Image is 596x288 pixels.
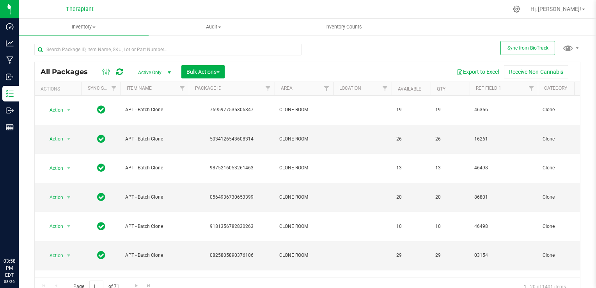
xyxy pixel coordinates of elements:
inline-svg: Inbound [6,73,14,81]
inline-svg: Manufacturing [6,56,14,64]
iframe: Resource center [8,226,31,249]
div: 0564936730653399 [188,194,276,201]
a: Filter [320,82,333,95]
span: Action [43,221,64,232]
span: 20 [396,194,426,201]
a: Filter [525,82,538,95]
span: CLONE ROOM [279,164,328,172]
span: Action [43,250,64,261]
span: Audit [149,23,278,30]
a: Item Name [127,85,152,91]
span: select [64,250,74,261]
span: Bulk Actions [186,69,220,75]
span: 46498 [474,223,533,230]
div: 7695977535306347 [188,106,276,114]
a: Filter [379,82,392,95]
span: In Sync [97,250,105,261]
span: 26 [435,135,465,143]
inline-svg: Inventory [6,90,14,98]
inline-svg: Outbound [6,107,14,114]
button: Export to Excel [452,65,504,78]
iframe: Resource center unread badge [23,224,32,234]
span: APT - Batch Clone [125,164,184,172]
inline-svg: Dashboard [6,23,14,30]
a: Package ID [195,85,222,91]
span: 13 [435,164,465,172]
span: 03154 [474,252,533,259]
span: 10 [435,223,465,230]
span: CLONE ROOM [279,135,328,143]
a: Area [281,85,293,91]
a: Qty [437,86,445,92]
span: 19 [396,106,426,114]
span: In Sync [97,192,105,203]
div: Actions [41,86,78,92]
span: Inventory [19,23,149,30]
span: CLONE ROOM [279,223,328,230]
span: select [64,163,74,174]
a: Available [398,86,421,92]
a: Ref Field 1 [476,85,501,91]
span: APT - Batch Clone [125,135,184,143]
span: Action [43,192,64,203]
span: Inventory Counts [315,23,372,30]
button: Bulk Actions [181,65,225,78]
inline-svg: Analytics [6,39,14,47]
span: CLONE ROOM [279,106,328,114]
span: APT - Batch Clone [125,223,184,230]
div: Manage settings [512,5,521,13]
span: select [64,105,74,116]
a: Sync Status [88,85,118,91]
inline-svg: Reports [6,123,14,131]
span: Sync from BioTrack [507,45,548,51]
a: Inventory [19,19,149,35]
span: Hi, [PERSON_NAME]! [530,6,581,12]
span: select [64,192,74,203]
div: 9875216053261463 [188,164,276,172]
span: Theraplant [66,6,94,12]
span: CLONE ROOM [279,252,328,259]
span: 29 [396,252,426,259]
span: In Sync [97,221,105,232]
span: Action [43,133,64,144]
a: Filter [108,82,121,95]
input: Search Package ID, Item Name, SKU, Lot or Part Number... [34,44,302,55]
span: 10 [396,223,426,230]
span: select [64,221,74,232]
span: 29 [435,252,465,259]
span: In Sync [97,133,105,144]
span: 19 [435,106,465,114]
div: 0825805890376106 [188,252,276,259]
span: 86801 [474,194,533,201]
span: Action [43,163,64,174]
div: 9181356782830263 [188,223,276,230]
span: In Sync [97,162,105,173]
a: Category [544,85,567,91]
p: 03:58 PM EDT [4,258,15,279]
button: Sync from BioTrack [500,41,555,55]
span: select [64,133,74,144]
span: APT - Batch Clone [125,106,184,114]
span: All Packages [41,68,96,76]
span: CLONE ROOM [279,194,328,201]
a: Filter [176,82,189,95]
span: APT - Batch Clone [125,194,184,201]
span: 46356 [474,106,533,114]
span: 13 [396,164,426,172]
a: Audit [149,19,278,35]
a: Location [339,85,361,91]
p: 08/26 [4,279,15,284]
span: 16261 [474,135,533,143]
a: Filter [262,82,275,95]
span: 26 [396,135,426,143]
button: Receive Non-Cannabis [504,65,568,78]
div: 5034126543608314 [188,135,276,143]
span: 46498 [474,164,533,172]
span: In Sync [97,104,105,115]
a: Inventory Counts [278,19,408,35]
span: Action [43,105,64,116]
span: 20 [435,194,465,201]
span: APT - Batch Clone [125,252,184,259]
